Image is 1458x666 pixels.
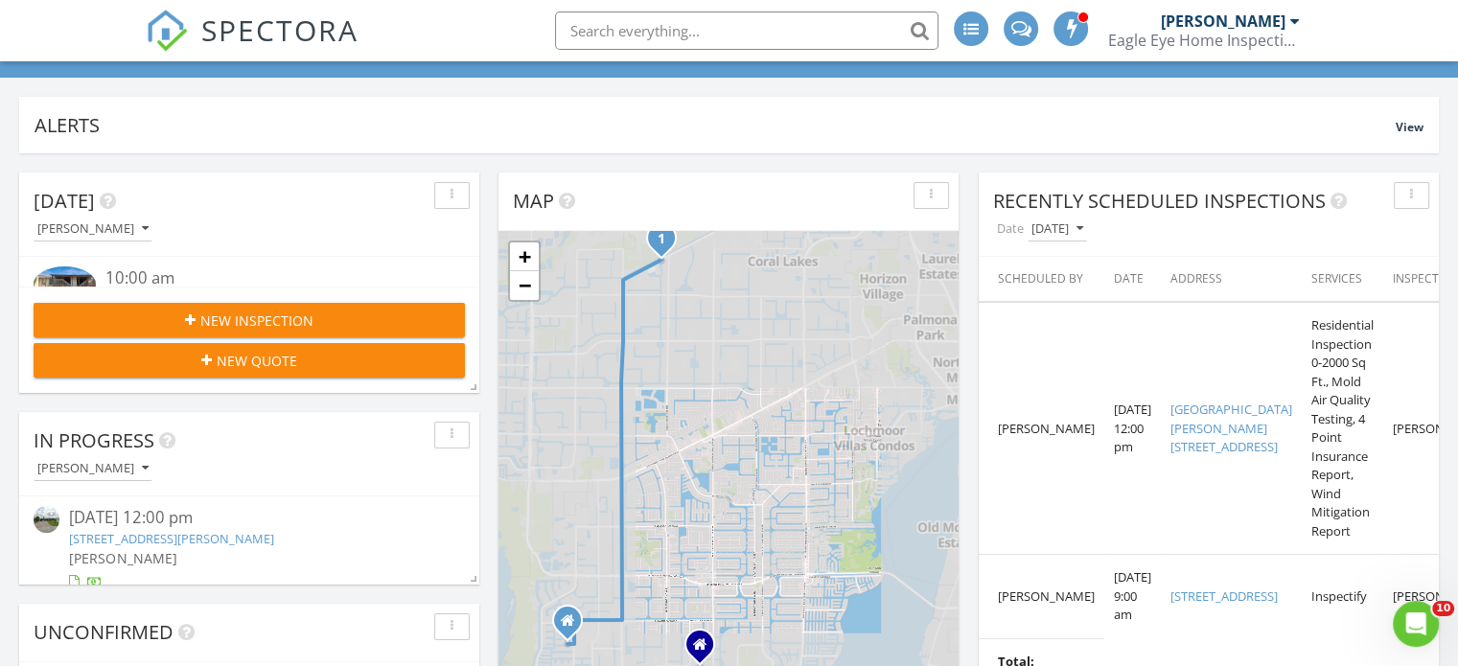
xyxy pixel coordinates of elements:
td: Residential Inspection 0-2000 Sq Ft., Mold Air Quality Testing, 4 Point Insurance Report, Wind Mi... [1302,302,1383,555]
a: Zoom out [510,271,539,300]
span: Unconfirmed [34,619,174,645]
div: [PERSON_NAME] [37,222,149,236]
span: [DATE] [34,188,95,214]
div: Alerts [35,112,1396,138]
button: New Inspection [34,303,465,337]
div: 215 SW 40th st, Cape Coral FL 33914 [700,644,711,655]
button: New Quote [34,343,465,378]
input: Search everything... [555,11,938,50]
iframe: Intercom live chat [1393,601,1439,647]
a: [DATE] 12:00 pm [STREET_ADDRESS][PERSON_NAME] [PERSON_NAME] [34,506,465,591]
span: 10 [1432,601,1454,616]
th: Scheduled By [979,257,1104,302]
a: [STREET_ADDRESS] [1170,587,1278,605]
td: Inspectify [1302,555,1383,638]
button: [DATE] [1028,217,1087,242]
label: Date [993,216,1028,241]
th: Date [1104,257,1161,302]
button: [PERSON_NAME] [34,456,152,482]
button: [PERSON_NAME] [34,217,152,242]
div: [PERSON_NAME] [1161,11,1285,31]
span: Recently Scheduled Inspections [993,188,1326,214]
span: Map [513,188,554,214]
td: [DATE] 9:00 am [1104,555,1161,638]
span: View [1396,119,1423,135]
span: New Quote [217,351,297,371]
th: Services [1302,257,1383,302]
img: The Best Home Inspection Software - Spectora [146,10,188,52]
div: 10:00 am [105,266,429,290]
div: [PERSON_NAME] [37,462,149,475]
td: [DATE] 12:00 pm [1104,302,1161,555]
span: In Progress [34,427,154,453]
div: [DATE] [1031,222,1083,236]
span: SPECTORA [201,10,359,50]
a: [STREET_ADDRESS][PERSON_NAME] [69,530,273,547]
img: 9376764%2Freports%2Fc8627285-8dc5-4fa9-87de-e8ab2ffec841%2Fcover_photos%2F4AAOroVz1EydTYNHBxWr%2F... [34,266,96,301]
a: SPECTORA [146,26,359,66]
i: 1 [658,233,665,246]
div: 2533 SW 36th Ln, Cape Coral FL 33914 [567,620,579,632]
div: Eagle Eye Home Inspection [1108,31,1300,50]
th: Address [1161,257,1302,302]
a: Zoom in [510,242,539,271]
span: [PERSON_NAME] [69,549,176,567]
td: [PERSON_NAME] [979,302,1104,555]
img: streetview [34,506,59,532]
span: New Inspection [200,310,313,331]
div: [DATE] 12:00 pm [69,506,428,530]
a: 10:00 am [STREET_ADDRESS][PERSON_NAME] [PERSON_NAME] 15 minutes drive time 6.2 miles [34,266,465,389]
td: [PERSON_NAME] [979,555,1104,638]
a: [GEOGRAPHIC_DATA][PERSON_NAME][STREET_ADDRESS] [1170,401,1292,455]
div: 900 Wilmington Pkwy, Cape Coral, FL 33993 [661,238,673,249]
